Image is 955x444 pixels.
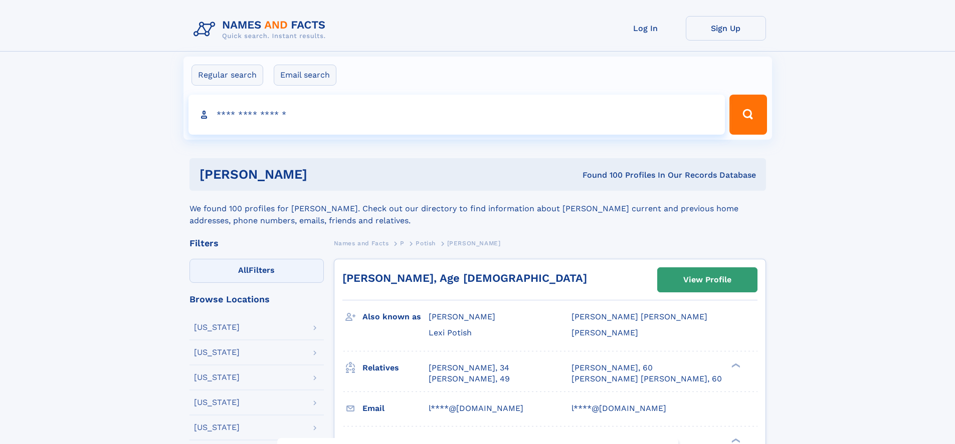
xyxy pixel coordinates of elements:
[188,95,725,135] input: search input
[429,362,509,373] a: [PERSON_NAME], 34
[194,423,240,431] div: [US_STATE]
[192,65,263,86] label: Regular search
[189,259,324,283] label: Filters
[238,265,249,275] span: All
[429,373,510,384] a: [PERSON_NAME], 49
[729,362,741,368] div: ❯
[571,362,653,373] a: [PERSON_NAME], 60
[189,191,766,227] div: We found 100 profiles for [PERSON_NAME]. Check out our directory to find information about [PERSO...
[416,240,436,247] span: Potish
[429,328,472,337] span: Lexi Potish
[400,240,405,247] span: P
[194,323,240,331] div: [US_STATE]
[334,237,389,249] a: Names and Facts
[189,239,324,248] div: Filters
[729,437,741,443] div: ❯
[447,240,501,247] span: [PERSON_NAME]
[683,268,731,291] div: View Profile
[342,272,587,284] a: [PERSON_NAME], Age [DEMOGRAPHIC_DATA]
[686,16,766,41] a: Sign Up
[571,373,722,384] a: [PERSON_NAME] [PERSON_NAME], 60
[658,268,757,292] a: View Profile
[194,348,240,356] div: [US_STATE]
[189,295,324,304] div: Browse Locations
[429,312,495,321] span: [PERSON_NAME]
[362,359,429,376] h3: Relatives
[189,16,334,43] img: Logo Names and Facts
[194,373,240,381] div: [US_STATE]
[571,328,638,337] span: [PERSON_NAME]
[362,308,429,325] h3: Also known as
[274,65,336,86] label: Email search
[416,237,436,249] a: Potish
[571,312,707,321] span: [PERSON_NAME] [PERSON_NAME]
[606,16,686,41] a: Log In
[729,95,767,135] button: Search Button
[194,398,240,406] div: [US_STATE]
[445,170,756,181] div: Found 100 Profiles In Our Records Database
[362,400,429,417] h3: Email
[400,237,405,249] a: P
[200,168,445,181] h1: [PERSON_NAME]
